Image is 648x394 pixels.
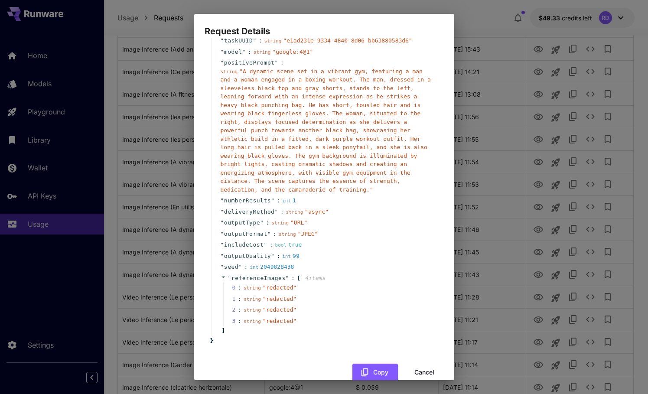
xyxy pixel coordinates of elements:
[277,252,280,260] span: :
[238,295,241,303] div: :
[273,230,277,238] span: :
[244,296,261,302] span: string
[291,274,295,283] span: :
[221,69,238,75] span: string
[271,220,289,226] span: string
[267,231,271,237] span: "
[238,264,242,270] span: "
[263,296,296,302] span: " redacted "
[244,319,261,324] span: string
[221,219,224,226] span: "
[272,49,313,55] span: " google:4@1 "
[232,283,244,292] span: 0
[250,264,258,270] span: int
[238,317,241,326] div: :
[244,263,247,271] span: :
[221,49,224,55] span: "
[264,241,267,248] span: "
[290,219,307,226] span: " URL "
[248,48,251,56] span: :
[275,241,302,249] div: true
[232,317,244,326] span: 3
[297,274,300,283] span: [
[221,253,224,259] span: "
[266,218,269,227] span: :
[279,231,296,237] span: string
[224,196,271,205] span: numberResults
[253,37,256,44] span: "
[242,49,245,55] span: "
[224,59,275,67] span: positivePrompt
[224,208,275,216] span: deliveryMethod
[250,263,294,271] div: 2049828438
[305,275,325,281] span: 4 item s
[282,254,291,259] span: int
[221,59,224,66] span: "
[282,198,291,204] span: int
[263,318,296,324] span: " redacted "
[224,241,264,249] span: includeCost
[254,49,271,55] span: string
[352,364,398,381] button: Copy
[224,218,260,227] span: outputType
[271,197,274,204] span: "
[244,307,261,313] span: string
[263,306,296,313] span: " redacted "
[221,68,431,193] span: " A dynamic scene set in a vibrant gym, featuring a man and a woman engaged in a boxing workout. ...
[224,263,238,271] span: seed
[282,252,300,260] div: 99
[238,283,241,292] div: :
[259,36,262,45] span: :
[286,275,289,281] span: "
[282,196,296,205] div: 1
[228,275,231,281] span: "
[231,275,286,281] span: referenceImages
[221,241,224,248] span: "
[224,36,253,45] span: taskUUID
[221,197,224,204] span: "
[280,59,284,67] span: :
[274,208,278,215] span: "
[221,208,224,215] span: "
[238,306,241,314] div: :
[305,208,329,215] span: " async "
[264,38,282,44] span: string
[405,364,444,381] button: Cancel
[221,264,224,270] span: "
[221,231,224,237] span: "
[298,231,318,237] span: " JPEG "
[283,37,412,44] span: " e1ad231e-9334-4840-8d06-bb63880583d6 "
[280,208,284,216] span: :
[274,59,278,66] span: "
[232,295,244,303] span: 1
[209,336,214,345] span: }
[224,48,242,56] span: model
[224,252,271,260] span: outputQuality
[260,219,264,226] span: "
[224,230,267,238] span: outputFormat
[286,209,303,215] span: string
[244,285,261,291] span: string
[221,37,224,44] span: "
[194,14,454,38] h2: Request Details
[263,284,296,291] span: " redacted "
[277,196,280,205] span: :
[271,253,274,259] span: "
[232,306,244,314] span: 2
[275,242,287,248] span: bool
[221,326,225,335] span: ]
[270,241,273,249] span: :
